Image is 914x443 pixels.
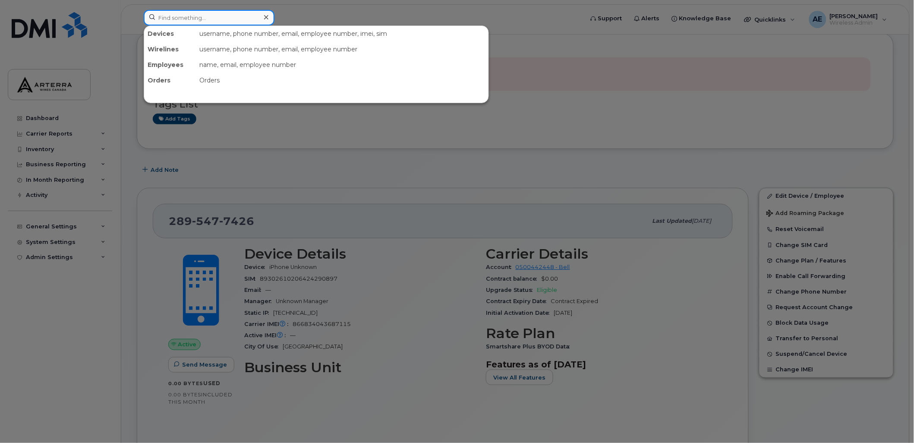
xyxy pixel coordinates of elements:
div: Wirelines [144,41,196,57]
div: username, phone number, email, employee number [196,41,489,57]
input: Find something... [144,10,274,25]
div: name, email, employee number [196,57,489,73]
div: Orders [144,73,196,88]
div: Devices [144,26,196,41]
div: Orders [196,73,489,88]
div: Employees [144,57,196,73]
div: username, phone number, email, employee number, imei, sim [196,26,489,41]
